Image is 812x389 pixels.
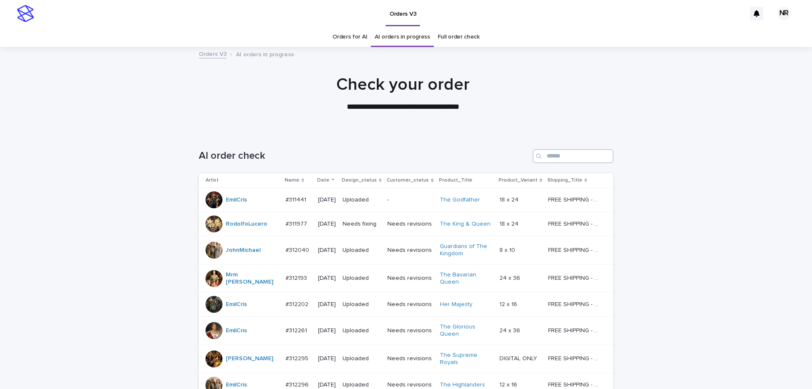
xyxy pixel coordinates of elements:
[499,219,520,228] p: 18 x 24
[343,221,381,228] p: Needs fixing
[199,292,613,317] tr: EmilCris #312202#312202 [DATE]UploadedNeeds revisionsHer Majesty 12 x 1612 x 16 FREE SHIPPING - p...
[332,27,367,47] a: Orders for AI
[499,176,538,185] p: Product_Variant
[318,196,336,204] p: [DATE]
[548,353,601,362] p: FREE SHIPPING - preview in 1-2 business days, after your approval delivery will take 5-10 b.d.
[236,49,294,58] p: AI orders in progress
[206,176,219,185] p: Artist
[285,195,308,204] p: #311441
[199,188,613,212] tr: EmilCris #311441#311441 [DATE]Uploaded-The Godfather 18 x 2418 x 24 FREE SHIPPING - preview in 1-...
[499,380,519,389] p: 12 x 16
[548,273,601,282] p: FREE SHIPPING - preview in 1-2 business days, after your approval delivery will take 5-10 b.d.
[285,176,299,185] p: Name
[499,245,517,254] p: 8 x 10
[387,327,433,334] p: Needs revisions
[199,236,613,265] tr: JohnMichael #312040#312040 [DATE]UploadedNeeds revisionsGuardians of The Kingdom 8 x 108 x 10 FRE...
[318,275,336,282] p: [DATE]
[285,273,309,282] p: #312193
[199,150,529,162] h1: AI order check
[285,219,309,228] p: #311977
[440,352,493,366] a: The Supreme Royals
[318,301,336,308] p: [DATE]
[285,299,310,308] p: #312202
[226,301,247,308] a: EmilCris
[499,326,522,334] p: 24 x 36
[439,176,472,185] p: Product_Title
[226,196,247,204] a: EmilCris
[440,196,480,204] a: The Godfather
[318,247,336,254] p: [DATE]
[548,219,601,228] p: FREE SHIPPING - preview in 1-2 business days, after your approval delivery will take 5-10 b.d.
[533,149,613,163] input: Search
[440,381,485,389] a: The Highlanders
[548,245,601,254] p: FREE SHIPPING - preview in 1-2 business days, after your approval delivery will take 5-10 b.d.
[387,301,433,308] p: Needs revisions
[547,176,582,185] p: Shipping_Title
[226,327,247,334] a: EmilCris
[199,317,613,345] tr: EmilCris #312261#312261 [DATE]UploadedNeeds revisionsThe Glorious Queen 24 x 3624 x 36 FREE SHIPP...
[499,353,539,362] p: DIGITAL ONLY
[285,353,310,362] p: #312295
[318,355,336,362] p: [DATE]
[440,271,493,286] a: The Bavarian Queen
[196,74,610,95] h1: Check your order
[440,323,493,338] a: The Glorious Queen
[777,7,791,20] div: NR
[343,275,381,282] p: Uploaded
[375,27,430,47] a: AI orders in progress
[318,327,336,334] p: [DATE]
[199,264,613,292] tr: Mrm [PERSON_NAME] #312193#312193 [DATE]UploadedNeeds revisionsThe Bavarian Queen 24 x 3624 x 36 F...
[499,195,520,204] p: 18 x 24
[343,327,381,334] p: Uploaded
[285,326,309,334] p: #312261
[440,243,493,257] a: Guardians of The Kingdom
[440,221,491,228] a: The King & Queen
[387,247,433,254] p: Needs revisions
[387,196,433,204] p: -
[285,380,310,389] p: #312296
[438,27,480,47] a: Full order check
[387,176,429,185] p: Customer_status
[499,273,522,282] p: 24 x 36
[343,301,381,308] p: Uploaded
[387,221,433,228] p: Needs revisions
[548,299,601,308] p: FREE SHIPPING - preview in 1-2 business days, after your approval delivery will take 5-10 b.d.
[387,355,433,362] p: Needs revisions
[226,247,261,254] a: JohnMichael
[318,381,336,389] p: [DATE]
[343,355,381,362] p: Uploaded
[226,221,267,228] a: RodolfoLucero
[199,345,613,373] tr: [PERSON_NAME] #312295#312295 [DATE]UploadedNeeds revisionsThe Supreme Royals DIGITAL ONLYDIGITAL ...
[440,301,472,308] a: Her Majesty
[226,381,247,389] a: EmilCris
[499,299,519,308] p: 12 x 16
[318,221,336,228] p: [DATE]
[199,49,227,58] a: Orders V3
[317,176,329,185] p: Date
[387,381,433,389] p: Needs revisions
[285,245,311,254] p: #312040
[226,355,273,362] a: [PERSON_NAME]
[387,275,433,282] p: Needs revisions
[548,326,601,334] p: FREE SHIPPING - preview in 1-2 business days, after your approval delivery will take 5-10 b.d.
[342,176,377,185] p: Design_status
[343,381,381,389] p: Uploaded
[548,195,601,204] p: FREE SHIPPING - preview in 1-2 business days, after your approval delivery will take 5-10 b.d.
[343,196,381,204] p: Uploaded
[226,271,279,286] a: Mrm [PERSON_NAME]
[17,5,34,22] img: stacker-logo-s-only.png
[199,212,613,236] tr: RodolfoLucero #311977#311977 [DATE]Needs fixingNeeds revisionsThe King & Queen 18 x 2418 x 24 FRE...
[343,247,381,254] p: Uploaded
[548,380,601,389] p: FREE SHIPPING - preview in 1-2 business days, after your approval delivery will take 5-10 b.d.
